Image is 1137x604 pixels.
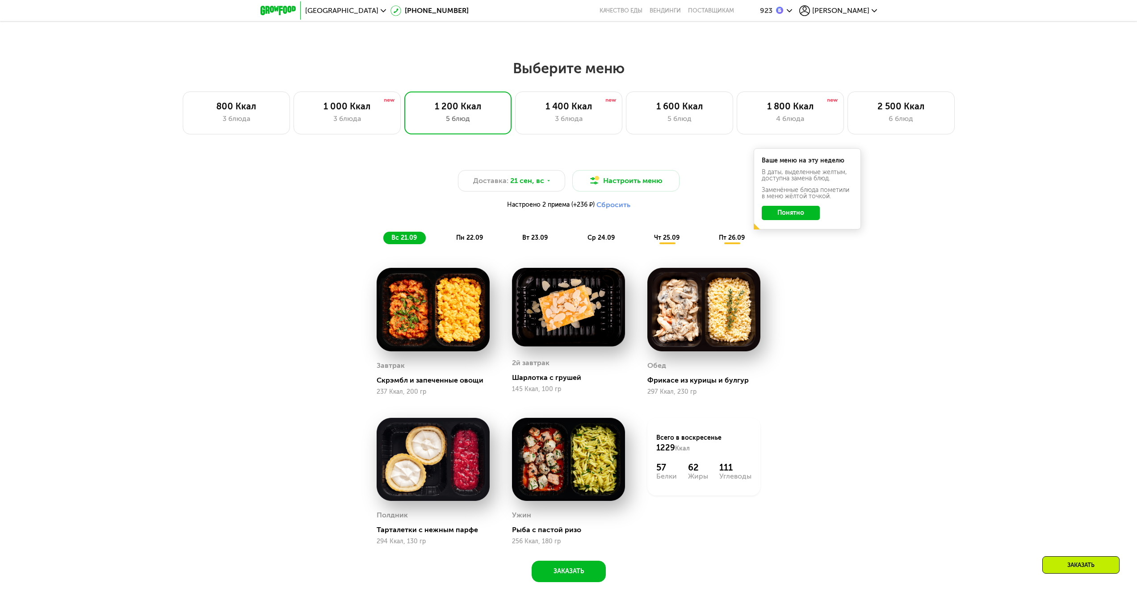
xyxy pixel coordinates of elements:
[762,169,853,182] div: В даты, выделенные желтым, доступна замена блюд.
[512,373,632,382] div: Шарлотка с грушей
[512,386,625,393] div: 145 Ккал, 100 гр
[473,175,508,186] span: Доставка:
[192,113,281,124] div: 3 блюда
[572,170,680,192] button: Настроить меню
[656,433,751,453] div: Всего в воскресенье
[635,101,724,112] div: 1 600 Ккал
[512,525,632,534] div: Рыба с пастой ризо
[675,445,690,452] span: Ккал
[303,113,391,124] div: 3 блюда
[507,202,595,208] span: Настроено 2 приема (+236 ₽)
[596,200,630,209] button: Сбросить
[512,538,625,545] div: 256 Ккал, 180 гр
[857,101,945,112] div: 2 500 Ккал
[746,101,835,112] div: 1 800 Ккал
[1042,556,1120,574] div: Заказать
[414,101,502,112] div: 1 200 Ккал
[510,175,544,186] span: 21 сен, вс
[391,234,417,242] span: вс 21.09
[414,113,502,124] div: 5 блюд
[719,234,745,242] span: пт 26.09
[524,113,613,124] div: 3 блюда
[688,473,708,480] div: Жиры
[192,101,281,112] div: 800 Ккал
[377,359,405,372] div: Завтрак
[587,234,615,242] span: ср 24.09
[760,7,772,14] div: 923
[656,473,677,480] div: Белки
[746,113,835,124] div: 4 блюда
[522,234,548,242] span: вт 23.09
[647,388,760,396] div: 297 Ккал, 230 гр
[377,538,490,545] div: 294 Ккал, 130 гр
[857,113,945,124] div: 6 блюд
[532,561,606,582] button: Заказать
[647,359,666,372] div: Обед
[635,113,724,124] div: 5 блюд
[656,443,675,453] span: 1229
[377,508,408,522] div: Полдник
[29,59,1108,77] h2: Выберите меню
[390,5,469,16] a: [PHONE_NUMBER]
[762,187,853,200] div: Заменённые блюда пометили в меню жёлтой точкой.
[719,473,751,480] div: Углеводы
[647,376,768,385] div: Фрикасе из курицы и булгур
[656,462,677,473] div: 57
[688,462,708,473] div: 62
[650,7,681,14] a: Вендинги
[377,376,497,385] div: Скрэмбл и запеченные овощи
[654,234,680,242] span: чт 25.09
[377,388,490,396] div: 237 Ккал, 200 гр
[303,101,391,112] div: 1 000 Ккал
[762,206,820,220] button: Понятно
[512,356,550,370] div: 2й завтрак
[600,7,642,14] a: Качество еды
[762,158,853,164] div: Ваше меню на эту неделю
[456,234,483,242] span: пн 22.09
[512,508,531,522] div: Ужин
[688,7,734,14] div: поставщикам
[305,7,378,14] span: [GEOGRAPHIC_DATA]
[812,7,869,14] span: [PERSON_NAME]
[719,462,751,473] div: 111
[524,101,613,112] div: 1 400 Ккал
[377,525,497,534] div: Тарталетки с нежным парфе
